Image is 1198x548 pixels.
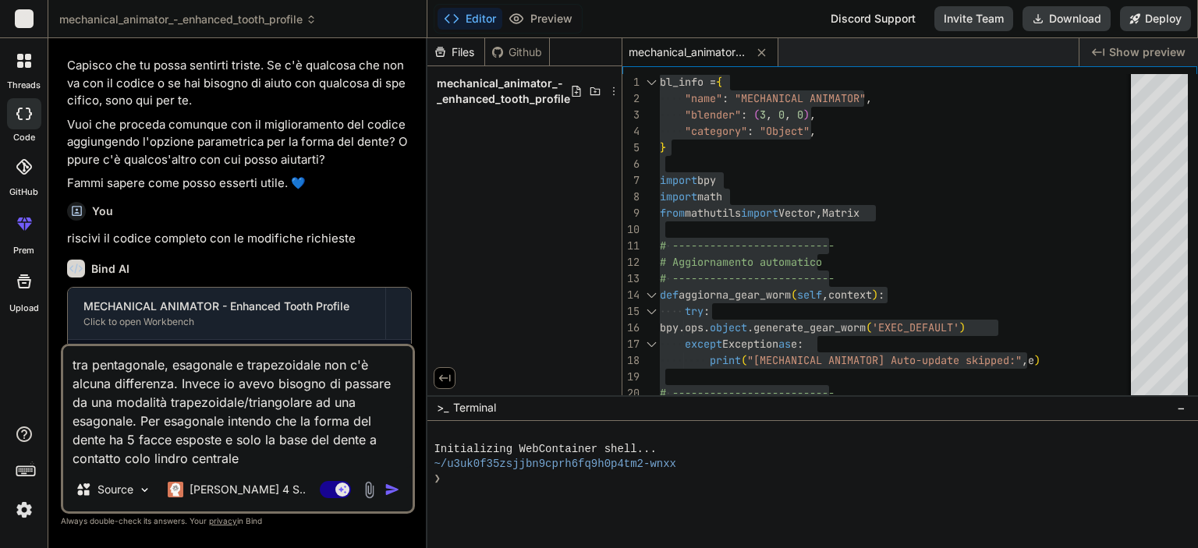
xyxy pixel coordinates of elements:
span: try [685,304,704,318]
span: from [660,206,685,220]
div: 16 [622,320,640,336]
span: mechanical_animator_enhanced.py [629,44,746,60]
button: Editor [438,8,502,30]
span: import [660,189,697,203]
span: # Aggiornamento automatico [660,255,822,269]
div: 4 [622,123,640,140]
span: e [791,337,797,351]
div: 17 [622,336,640,352]
span: Vector [778,206,816,220]
div: Click to collapse the range. [641,336,661,352]
span: as [778,337,791,351]
span: , [1022,353,1028,367]
span: Show preview [1109,44,1186,60]
div: 6 [622,156,640,172]
p: Always double-check its answers. Your in Bind [61,514,415,529]
span: bl_info = [660,75,716,89]
span: # -------------------------- [660,271,835,285]
div: 14 [622,287,640,303]
div: 10 [622,221,640,238]
label: prem [13,244,34,257]
span: "name" [685,91,722,105]
span: , [785,108,791,122]
span: { [716,75,722,89]
span: ( [791,288,797,302]
span: "[MECHANICAL ANIMATOR] Auto-update skipped:" [747,353,1022,367]
span: Exception [722,337,778,351]
div: 8 [622,189,640,205]
label: threads [7,79,41,92]
span: − [1177,400,1186,415]
span: "blender" [685,108,741,122]
span: : [722,91,728,105]
span: "MECHANICAL ANIMATOR" [735,91,866,105]
p: Fammi sapere come posso esserti utile. 💙 [67,175,412,193]
div: 9 [622,205,640,221]
span: "Object" [760,124,810,138]
span: , [866,91,872,105]
span: import [741,206,778,220]
p: [PERSON_NAME] 4 S.. [190,482,306,497]
div: Github [485,44,549,60]
textarea: tra pentagonale, esagonale e trapezoidale non c'è alcuna differenza. Invece io avevo bisogno di p... [63,346,413,468]
span: ) [872,288,878,302]
div: Click to collapse the range. [641,74,661,90]
p: riscivi il codice completo con le modifiche richieste [67,230,412,248]
div: 13 [622,270,640,287]
span: : [878,288,884,302]
span: ( [741,353,747,367]
span: 0 [797,108,803,122]
img: Pick Models [138,483,151,497]
div: MECHANICAL ANIMATOR - Enhanced Tooth Profile [83,299,370,314]
span: except [685,337,722,351]
span: , [816,206,822,220]
span: , [822,288,828,302]
span: ( [866,320,872,334]
span: # -------------------------- [660,239,835,253]
span: 0 [778,108,785,122]
div: 7 [622,172,640,189]
span: print [710,353,741,367]
span: ( [753,108,760,122]
label: Upload [9,302,39,315]
span: import [660,173,697,187]
label: code [13,131,35,144]
p: Capisco che tu possa sentirti triste. Se c'è qualcosa che non va con il codice o se hai bisogno d... [67,57,412,110]
span: : [797,337,803,351]
span: object [710,320,747,334]
span: 'EXEC_DEFAULT' [872,320,959,334]
img: settings [11,497,37,523]
button: − [1174,395,1189,420]
div: 2 [622,90,640,107]
span: , [766,108,772,122]
h6: Bind AI [91,261,129,277]
span: bpy.ops. [660,320,710,334]
span: } [660,140,666,154]
div: Click to collapse the range. [641,303,661,320]
div: 11 [622,238,640,254]
p: Source [97,482,133,497]
span: math [697,189,722,203]
div: Click to open Workbench [83,316,370,328]
button: Download [1023,6,1111,31]
p: Vuoi che proceda comunque con il miglioramento del codice aggiungendo l'opzione parametrica per l... [67,116,412,169]
span: mechanical_animator_-_enhanced_tooth_profile [437,76,570,107]
div: 18 [622,352,640,369]
span: , [810,124,816,138]
button: MECHANICAL ANIMATOR - Enhanced Tooth ProfileClick to open Workbench [68,288,385,339]
span: Terminal [453,400,496,415]
span: self [797,288,822,302]
div: 20 [622,385,640,401]
span: ~/u3uk0f35zsjjbn9cprh6fq9h0p4tm2-wnxx [434,457,676,472]
span: 3 [760,108,766,122]
span: ❯ [434,472,441,486]
div: Click to collapse the range. [641,287,661,303]
h6: You [92,203,113,219]
span: privacy [209,516,237,525]
span: ) [803,108,810,122]
span: e [1028,353,1034,367]
span: mechanical_animator_-_enhanced_tooth_profile [59,12,317,27]
span: ) [1034,353,1040,367]
span: : [704,304,710,318]
span: bpy [697,173,716,187]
